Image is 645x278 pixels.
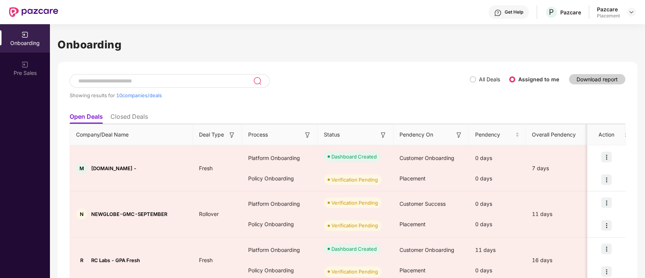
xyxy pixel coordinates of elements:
img: icon [601,152,612,162]
div: Showing results for [70,92,470,98]
div: 16 days [526,256,590,264]
button: Download report [569,74,625,84]
div: Dashboard Created [331,245,377,253]
li: Closed Deals [110,113,148,124]
div: 0 days [469,148,526,168]
span: Fresh [193,165,219,171]
div: M [76,163,87,174]
img: svg+xml;base64,PHN2ZyBpZD0iSGVscC0zMngzMiIgeG1sbnM9Imh0dHA6Ly93d3cudzMub3JnLzIwMDAvc3ZnIiB3aWR0aD... [494,9,502,17]
div: R [76,255,87,266]
div: Platform Onboarding [242,194,318,214]
img: svg+xml;base64,PHN2ZyB3aWR0aD0iMTYiIGhlaWdodD0iMTYiIHZpZXdCb3g9IjAgMCAxNiAxNiIgZmlsbD0ibm9uZSIgeG... [228,131,236,139]
span: Placement [399,267,426,273]
span: [DOMAIN_NAME] - [91,165,137,171]
div: Verification Pending [331,199,378,207]
span: Process [248,130,268,139]
th: Pendency [469,124,526,145]
img: icon [601,220,612,231]
th: Company/Deal Name [70,124,193,145]
div: Verification Pending [331,268,378,275]
span: Customer Success [399,200,446,207]
span: Pendency On [399,130,433,139]
div: Verification Pending [331,222,378,229]
h1: Onboarding [58,36,637,53]
li: Open Deals [70,113,103,124]
div: 11 days [469,240,526,260]
span: Placement [399,221,426,227]
span: Rollover [193,211,225,217]
div: Policy Onboarding [242,214,318,235]
img: icon [601,174,612,185]
div: Verification Pending [331,176,378,183]
span: Deal Type [199,130,224,139]
div: Pazcare [597,6,620,13]
img: icon [601,197,612,208]
span: NEWGLOBE-GMC-SEPTEMBER [91,211,167,217]
span: Customer Onboarding [399,247,454,253]
img: svg+xml;base64,PHN2ZyB3aWR0aD0iMjQiIGhlaWdodD0iMjUiIHZpZXdCb3g9IjAgMCAyNCAyNSIgZmlsbD0ibm9uZSIgeG... [253,76,262,85]
div: 0 days [469,168,526,189]
div: Placement [597,13,620,19]
span: P [549,8,554,17]
span: Status [324,130,340,139]
img: svg+xml;base64,PHN2ZyB3aWR0aD0iMTYiIGhlaWdodD0iMTYiIHZpZXdCb3g9IjAgMCAxNiAxNiIgZmlsbD0ibm9uZSIgeG... [304,131,311,139]
div: 0 days [469,194,526,214]
label: Assigned to me [518,76,559,82]
div: Get Help [505,9,523,15]
div: Platform Onboarding [242,240,318,260]
span: Customer Onboarding [399,155,454,161]
span: Pendency [475,130,514,139]
div: N [76,208,87,220]
th: Action [587,124,625,145]
img: New Pazcare Logo [9,7,58,17]
img: svg+xml;base64,PHN2ZyB3aWR0aD0iMTYiIGhlaWdodD0iMTYiIHZpZXdCb3g9IjAgMCAxNiAxNiIgZmlsbD0ibm9uZSIgeG... [455,131,463,139]
div: 0 days [469,214,526,235]
img: svg+xml;base64,PHN2ZyBpZD0iRHJvcGRvd24tMzJ4MzIiIHhtbG5zPSJodHRwOi8vd3d3LnczLm9yZy8yMDAwL3N2ZyIgd2... [628,9,634,15]
div: Platform Onboarding [242,148,318,168]
img: svg+xml;base64,PHN2ZyB3aWR0aD0iMTYiIGhlaWdodD0iMTYiIHZpZXdCb3g9IjAgMCAxNiAxNiIgZmlsbD0ibm9uZSIgeG... [379,131,387,139]
div: Dashboard Created [331,153,377,160]
span: RC Labs - GPA Fresh [91,257,140,263]
span: Fresh [193,257,219,263]
img: icon [601,244,612,254]
span: 10 companies/deals [116,92,162,98]
div: 11 days [526,210,590,218]
img: svg+xml;base64,PHN2ZyB3aWR0aD0iMjAiIGhlaWdodD0iMjAiIHZpZXdCb3g9IjAgMCAyMCAyMCIgZmlsbD0ibm9uZSIgeG... [21,31,29,39]
div: Policy Onboarding [242,168,318,189]
th: Overall Pendency [526,124,590,145]
div: Pazcare [560,9,581,16]
span: Placement [399,175,426,182]
img: svg+xml;base64,PHN2ZyB3aWR0aD0iMjAiIGhlaWdodD0iMjAiIHZpZXdCb3g9IjAgMCAyMCAyMCIgZmlsbD0ibm9uZSIgeG... [21,61,29,68]
label: All Deals [479,76,500,82]
div: 7 days [526,164,590,172]
img: icon [601,266,612,277]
